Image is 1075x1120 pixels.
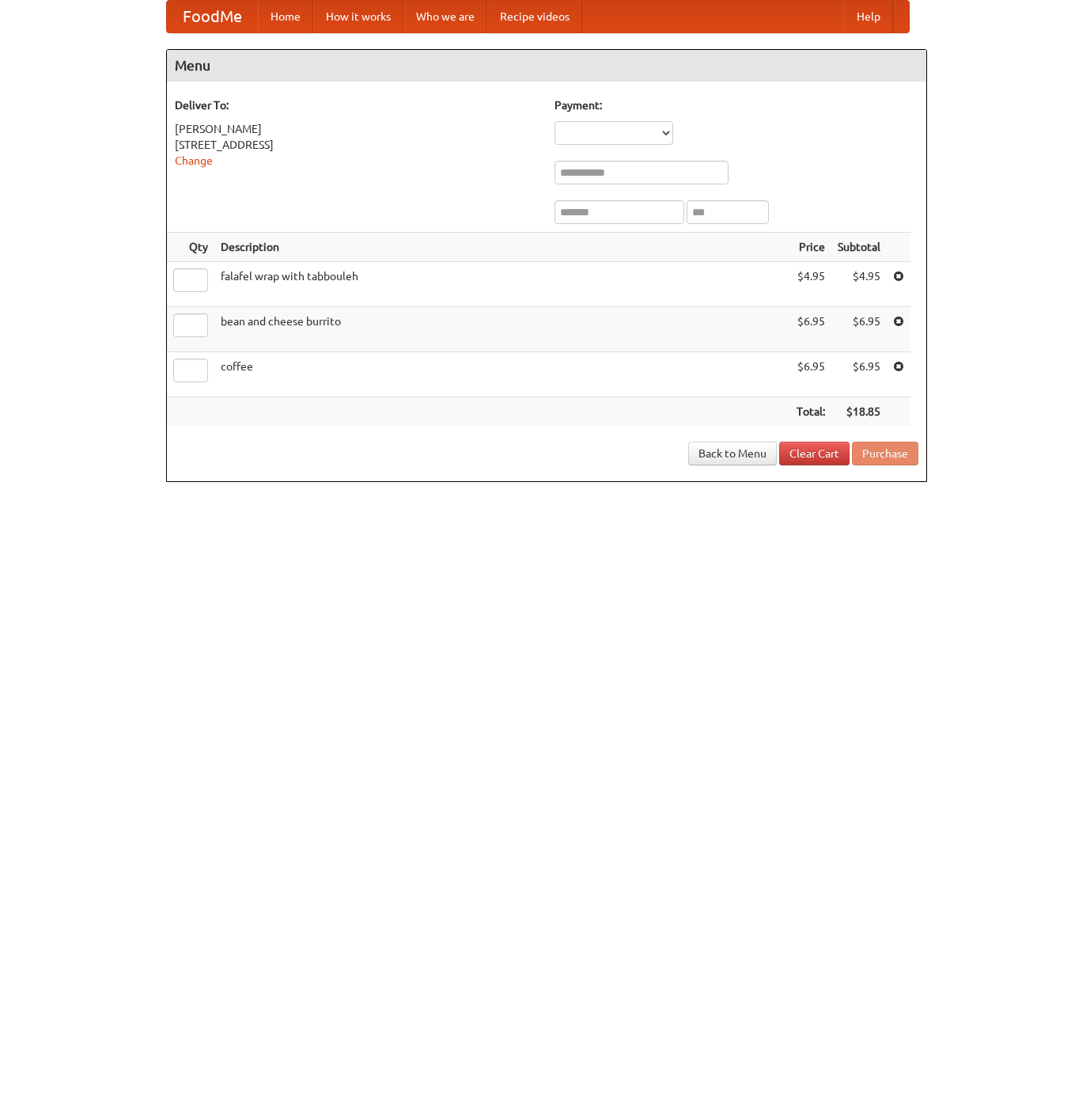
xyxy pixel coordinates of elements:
[214,352,790,397] td: coffee
[258,1,313,32] a: Home
[555,97,918,113] h5: Payment:
[852,442,918,465] button: Purchase
[214,262,790,307] td: falafel wrap with tabbouleh
[175,137,539,153] div: [STREET_ADDRESS]
[790,397,831,427] th: Total:
[688,442,777,465] a: Back to Menu
[403,1,487,32] a: Who we are
[167,233,214,262] th: Qty
[214,233,790,262] th: Description
[313,1,403,32] a: How it works
[844,1,893,32] a: Help
[175,121,539,137] div: [PERSON_NAME]
[790,233,831,262] th: Price
[831,262,887,307] td: $4.95
[831,233,887,262] th: Subtotal
[831,397,887,427] th: $18.85
[487,1,582,32] a: Recipe videos
[214,307,790,352] td: bean and cheese burrito
[167,1,258,32] a: FoodMe
[790,262,831,307] td: $4.95
[831,307,887,352] td: $6.95
[790,352,831,397] td: $6.95
[831,352,887,397] td: $6.95
[790,307,831,352] td: $6.95
[167,50,926,82] h4: Menu
[175,97,539,113] h5: Deliver To:
[779,442,850,465] a: Clear Cart
[175,154,213,167] a: Change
